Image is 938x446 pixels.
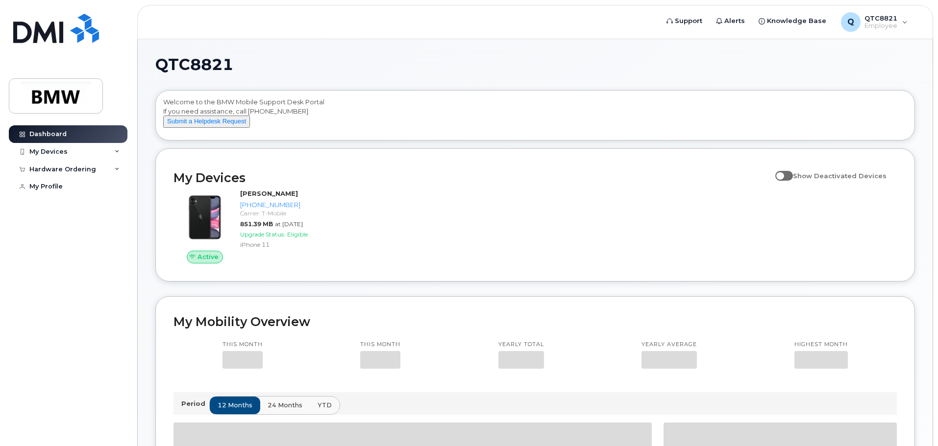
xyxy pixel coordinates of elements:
p: This month [360,341,400,349]
a: Active[PERSON_NAME][PHONE_NUMBER]Carrier: T-Mobile851.39 MBat [DATE]Upgrade Status:EligibleiPhone 11 [173,189,346,263]
p: Yearly average [642,341,697,349]
span: YTD [318,400,332,410]
div: Welcome to the BMW Mobile Support Desk Portal If you need assistance, call [PHONE_NUMBER]. [163,97,907,137]
button: Submit a Helpdesk Request [163,116,250,128]
a: Submit a Helpdesk Request [163,117,250,125]
p: Yearly total [498,341,544,349]
p: Period [181,399,209,408]
img: iPhone_11.jpg [181,194,228,241]
span: Upgrade Status: [240,231,285,238]
span: 851.39 MB [240,220,273,228]
div: iPhone 11 [240,240,342,249]
h2: My Devices [173,170,770,185]
input: Show Deactivated Devices [775,166,783,174]
div: [PHONE_NUMBER] [240,200,342,210]
span: Eligible [287,231,308,238]
span: Active [197,252,219,261]
span: at [DATE] [275,220,303,228]
span: 24 months [268,400,302,410]
p: Highest month [794,341,848,349]
p: This month [222,341,263,349]
span: QTC8821 [155,57,233,72]
span: Show Deactivated Devices [793,172,887,180]
div: Carrier: T-Mobile [240,209,342,217]
strong: [PERSON_NAME] [240,189,298,197]
h2: My Mobility Overview [173,314,897,329]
